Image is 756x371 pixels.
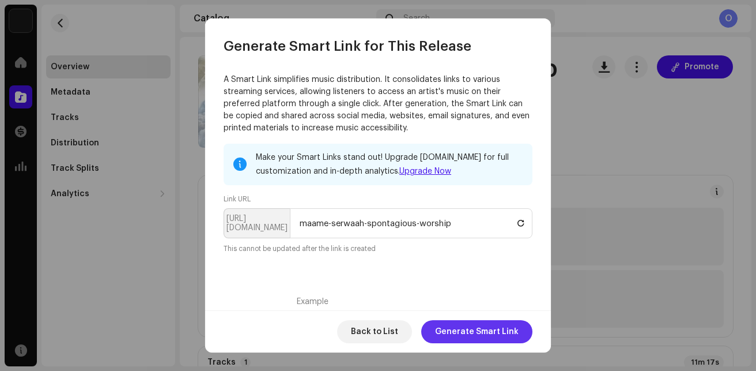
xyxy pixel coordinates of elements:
[421,320,532,343] button: Generate Smart Link
[256,151,523,178] div: Make your Smart Links stand out! Upgrade [DOMAIN_NAME] for full customization and in-depth analyt...
[435,320,519,343] span: Generate Smart Link
[297,296,459,308] div: Example
[224,208,290,238] p-inputgroup-addon: [URL][DOMAIN_NAME]
[205,18,551,55] div: Generate Smart Link for This Release
[224,243,376,254] small: This cannot be updated after the link is created
[351,320,398,343] span: Back to List
[399,167,451,175] a: Upgrade Now
[224,74,532,134] p: A Smart Link simplifies music distribution. It consolidates links to various streaming services, ...
[337,320,412,343] button: Back to List
[224,194,251,204] label: Link URL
